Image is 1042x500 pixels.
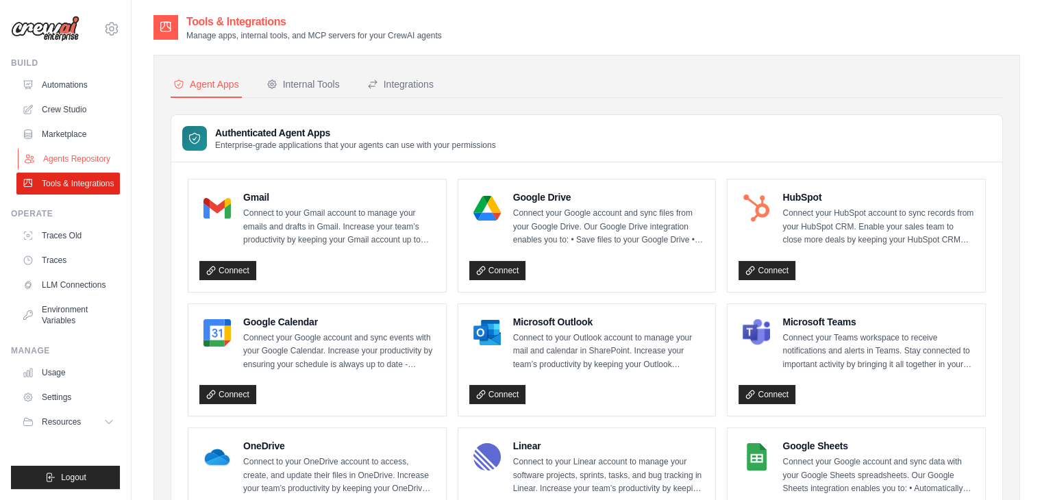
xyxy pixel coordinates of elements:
img: Google Sheets Logo [743,443,770,471]
a: Tools & Integrations [16,173,120,195]
h4: Google Drive [513,190,705,204]
span: Logout [61,472,86,483]
h2: Tools & Integrations [186,14,442,30]
a: Environment Variables [16,299,120,332]
a: Crew Studio [16,99,120,121]
div: Operate [11,208,120,219]
button: Integrations [364,72,436,98]
p: Connect your Google account and sync events with your Google Calendar. Increase your productivity... [243,332,435,372]
img: Gmail Logo [203,195,231,222]
a: LLM Connections [16,274,120,296]
a: Marketplace [16,123,120,145]
img: OneDrive Logo [203,443,231,471]
button: Agent Apps [171,72,242,98]
a: Connect [739,385,795,404]
h4: Gmail [243,190,435,204]
img: Google Calendar Logo [203,319,231,347]
p: Manage apps, internal tools, and MCP servers for your CrewAI agents [186,30,442,41]
h4: OneDrive [243,439,435,453]
a: Traces [16,249,120,271]
a: Connect [469,261,526,280]
h4: Microsoft Teams [782,315,974,329]
button: Internal Tools [264,72,343,98]
a: Settings [16,386,120,408]
a: Connect [199,261,256,280]
a: Automations [16,74,120,96]
a: Connect [199,385,256,404]
button: Resources [16,411,120,433]
p: Connect to your Linear account to manage your software projects, sprints, tasks, and bug tracking... [513,455,705,496]
h4: HubSpot [782,190,974,204]
h4: Linear [513,439,705,453]
h4: Microsoft Outlook [513,315,705,329]
img: HubSpot Logo [743,195,770,222]
div: Integrations [367,77,434,91]
img: Linear Logo [473,443,501,471]
a: Connect [739,261,795,280]
p: Connect your HubSpot account to sync records from your HubSpot CRM. Enable your sales team to clo... [782,207,974,247]
img: Microsoft Teams Logo [743,319,770,347]
span: Resources [42,416,81,427]
a: Agents Repository [18,148,121,170]
p: Connect to your OneDrive account to access, create, and update their files in OneDrive. Increase ... [243,455,435,496]
h3: Authenticated Agent Apps [215,126,496,140]
img: Microsoft Outlook Logo [473,319,501,347]
h4: Google Calendar [243,315,435,329]
div: Build [11,58,120,68]
p: Connect your Google account and sync files from your Google Drive. Our Google Drive integration e... [513,207,705,247]
img: Google Drive Logo [473,195,501,222]
p: Connect to your Gmail account to manage your emails and drafts in Gmail. Increase your team’s pro... [243,207,435,247]
img: Logo [11,16,79,42]
p: Connect your Google account and sync data with your Google Sheets spreadsheets. Our Google Sheets... [782,455,974,496]
button: Logout [11,466,120,489]
p: Connect to your Outlook account to manage your mail and calendar in SharePoint. Increase your tea... [513,332,705,372]
div: Internal Tools [266,77,340,91]
div: Manage [11,345,120,356]
div: Agent Apps [173,77,239,91]
a: Connect [469,385,526,404]
h4: Google Sheets [782,439,974,453]
p: Enterprise-grade applications that your agents can use with your permissions [215,140,496,151]
a: Traces Old [16,225,120,247]
a: Usage [16,362,120,384]
p: Connect your Teams workspace to receive notifications and alerts in Teams. Stay connected to impo... [782,332,974,372]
